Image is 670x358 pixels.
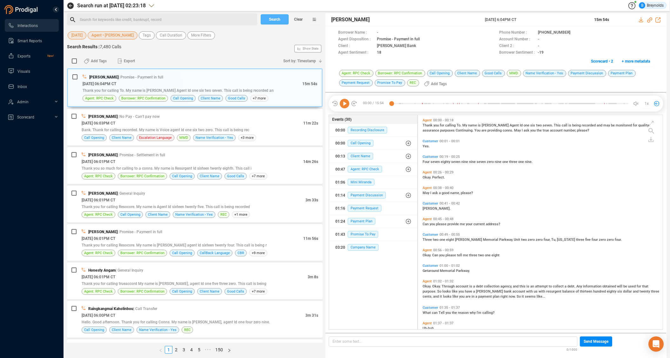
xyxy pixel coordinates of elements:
span: Thank you so much for calling to a conns. My name is Resurgent Id sixteen twenty eighth. This call i [82,166,251,171]
span: you [439,253,446,257]
span: is [469,284,473,288]
span: Scorecard • 2 [591,56,613,66]
span: seven [431,160,441,164]
span: being [572,123,582,127]
span: Borrower: RPC Confirmation [120,250,164,256]
span: Borrower: RPC Confirmation [120,173,164,179]
span: two [521,238,528,242]
span: a [565,284,567,288]
span: +1 more [232,211,250,218]
span: Through [442,284,456,288]
button: + more metadata [618,56,653,66]
span: Agent: RPC Check [84,250,113,256]
span: Interactions [17,24,38,28]
button: Scorecard • 2 [587,56,617,66]
span: Agent: RPC Check [84,212,113,218]
span: Good Calls [228,95,245,101]
span: a [439,191,442,195]
span: me [463,253,469,257]
span: looks [442,289,452,294]
button: 00:47Agent: RPC Check [329,163,417,176]
span: [DATE] 06:01PM CT [82,275,115,279]
span: 15m 54s [302,82,317,86]
span: obtained [602,284,617,288]
span: information [583,284,602,288]
span: is [526,284,530,288]
span: [PERSON_NAME]. [423,206,451,211]
span: [DATE] 06:01PM CT [82,236,115,241]
span: calling [445,123,457,127]
span: eight [492,253,499,257]
div: Honesty Angam| General Inquiry[DATE] 06:01PM CT3m 8sThank you for calling trueaccord My name is [... [67,262,323,299]
span: Client Name [201,95,220,101]
span: please? [577,128,589,132]
span: ask [432,191,439,195]
button: 01:14Payment Discussion [329,189,417,202]
span: Parkway, [499,238,514,242]
span: Search [269,14,280,24]
button: Call Duration [156,31,186,39]
span: zero [487,160,495,164]
div: [PERSON_NAME]| Promise - Settlement in full[DATE] 06:01PM CT14m 26sThank you so much for calling ... [67,147,323,184]
span: seven. [543,123,554,127]
span: Thank you for calling trueaccord My name is [PERSON_NAME], agent Id one five three zero. This cal... [82,281,266,286]
span: Name Verification - Yes [175,212,213,218]
span: name, [450,191,461,195]
span: two [478,253,485,257]
span: Good Calls [227,173,244,179]
span: eighty [441,160,451,164]
span: Agent [510,123,520,127]
span: [PERSON_NAME] [482,123,510,127]
span: Call Opening [348,140,373,146]
span: account [550,128,564,132]
span: Agent: RPC Check [85,95,114,101]
button: Sort by: Timestamp [279,56,323,66]
span: Call Opening [120,212,140,218]
span: Can [432,253,439,257]
span: This [554,123,562,127]
span: Okay. [432,284,442,288]
span: Smart Reports [17,39,42,43]
span: Exports [17,54,30,58]
span: you [459,289,465,294]
span: two [536,123,543,127]
div: 00:13 [335,151,345,161]
span: please [436,222,447,226]
span: +7 more [249,288,267,295]
span: Recording Disclosure [348,127,387,133]
button: Clear [289,14,308,24]
span: Good Calls [227,288,244,294]
span: [DATE] 06:01PM CT [82,159,115,164]
span: [PERSON_NAME] [88,153,117,157]
span: will [617,284,623,288]
div: [PERSON_NAME]| Promise - Payment in full[DATE] 06:01PM CT11m 56sThank you for calling Resocore. M... [67,224,323,261]
span: Add Tags [91,56,107,66]
span: call [562,123,568,127]
span: [DATE] 06:04PM CT [83,82,116,86]
div: 01:43 [335,229,345,240]
span: nine [495,160,502,164]
a: Interactions [8,19,54,32]
span: with [539,289,546,294]
span: three [576,238,585,242]
span: Call Opening [172,288,192,294]
span: are [481,128,487,132]
button: 00:00Recording Disclosure [329,124,417,137]
span: Visuals [17,69,30,74]
span: More Filters [191,31,211,39]
span: seven [451,160,461,164]
span: [US_STATE] [557,238,576,242]
span: debt [476,284,484,288]
span: 11m 22s [303,121,318,125]
span: is [478,123,482,127]
span: three [509,160,518,164]
span: Add Tags [431,79,447,89]
span: four [592,238,599,242]
span: one [502,160,509,164]
span: Call Opening [172,173,192,179]
span: true [543,128,550,132]
span: you [530,128,537,132]
span: CallBack Language [200,250,230,256]
span: 1x [645,98,649,109]
span: monitored [616,123,633,127]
